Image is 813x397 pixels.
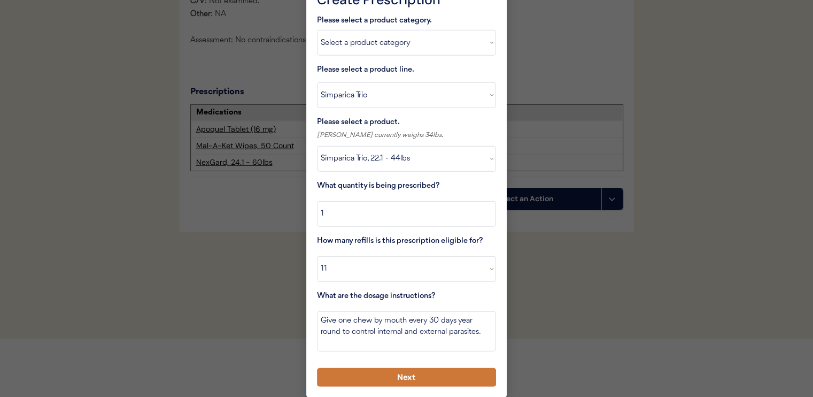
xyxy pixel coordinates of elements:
[317,180,496,193] div: What quantity is being prescribed?
[317,235,496,248] div: How many refills is this prescription eligible for?
[317,201,496,227] input: Enter a number
[317,129,496,141] div: [PERSON_NAME] currently weighs 34lbs.
[317,116,496,129] div: Please select a product.
[317,290,496,303] div: What are the dosage instructions?
[317,14,496,28] div: Please select a product category.
[317,368,496,387] button: Next
[317,64,424,77] div: Please select a product line.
